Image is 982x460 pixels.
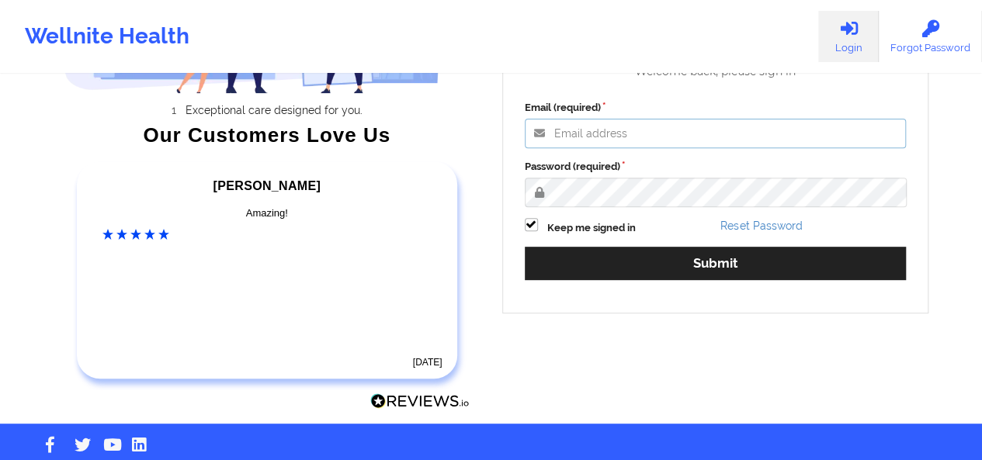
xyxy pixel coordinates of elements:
[525,119,907,148] input: Email address
[879,11,982,62] a: Forgot Password
[525,100,907,116] label: Email (required)
[370,393,470,413] a: Reviews.io Logo
[818,11,879,62] a: Login
[525,159,907,175] label: Password (required)
[78,104,470,116] li: Exceptional care designed for you.
[547,220,636,236] label: Keep me signed in
[64,127,470,143] div: Our Customers Love Us
[413,357,442,368] time: [DATE]
[213,179,321,192] span: [PERSON_NAME]
[720,220,802,232] a: Reset Password
[102,206,432,221] div: Amazing!
[525,247,907,280] button: Submit
[370,393,470,410] img: Reviews.io Logo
